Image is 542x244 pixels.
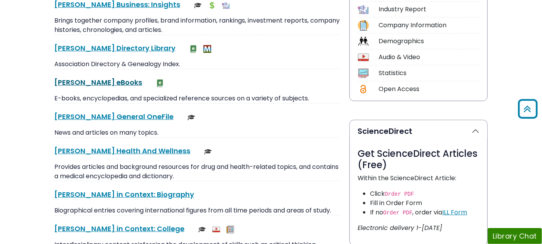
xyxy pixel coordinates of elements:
div: Audio & Video [379,53,479,62]
p: Biographical entries covering international figures from all time periods and areas of study. [54,206,340,215]
i: Electronic delivery 1-[DATE] [358,223,442,232]
li: Fill in Order Form [370,198,479,208]
a: [PERSON_NAME] in Context: College [54,224,184,233]
code: Order PDF [385,191,414,197]
a: [PERSON_NAME] in Context: Biography [54,190,194,199]
div: Statistics [379,68,479,78]
button: Library Chat [488,228,542,244]
p: News and articles on many topics. [54,128,340,137]
img: e-Book [156,79,164,87]
a: [PERSON_NAME] eBooks [54,77,142,87]
img: Scholarly or Peer Reviewed [188,114,195,121]
div: Company Information [379,21,479,30]
img: Icon Statistics [358,68,368,79]
li: Click [370,189,479,198]
a: Back to Top [515,102,540,115]
img: MeL (Michigan electronic Library) [203,45,211,53]
a: [PERSON_NAME] Health And Wellness [54,146,190,156]
p: Association Directory & Genealogy Index. [54,60,340,69]
img: Newspapers [226,226,234,233]
p: Within the ScienceDirect Article: [358,174,479,183]
img: e-Book [189,45,197,53]
img: Industry Report [222,2,230,9]
p: Provides articles and background resources for drug and health-related topics, and contains a med... [54,162,340,181]
p: Brings together company profiles, brand information, rankings, investment reports, company histor... [54,16,340,35]
a: ILL Form [443,208,467,217]
img: Icon Industry Report [358,4,368,15]
img: Icon Company Information [358,20,368,31]
img: Icon Open Access [358,84,368,95]
p: E-books, encyclopedias, and specialized reference sources on a variety of subjects. [54,94,340,103]
button: ScienceDirect [350,120,487,142]
img: Scholarly or Peer Reviewed [198,226,206,233]
a: [PERSON_NAME] General OneFile [54,112,174,121]
div: Open Access [379,84,479,94]
div: Demographics [379,37,479,46]
img: Scholarly or Peer Reviewed [194,2,202,9]
li: If no , order via [370,208,479,217]
img: Icon Demographics [358,36,368,47]
img: Financial Report [208,2,216,9]
code: Order PDF [383,210,413,216]
img: Scholarly or Peer Reviewed [204,148,212,156]
div: Industry Report [379,5,479,14]
img: Icon Audio & Video [358,52,368,63]
a: [PERSON_NAME] Directory Library [54,43,175,53]
h3: Get ScienceDirect Articles (Free) [358,148,479,171]
img: Audio & Video [212,226,220,233]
